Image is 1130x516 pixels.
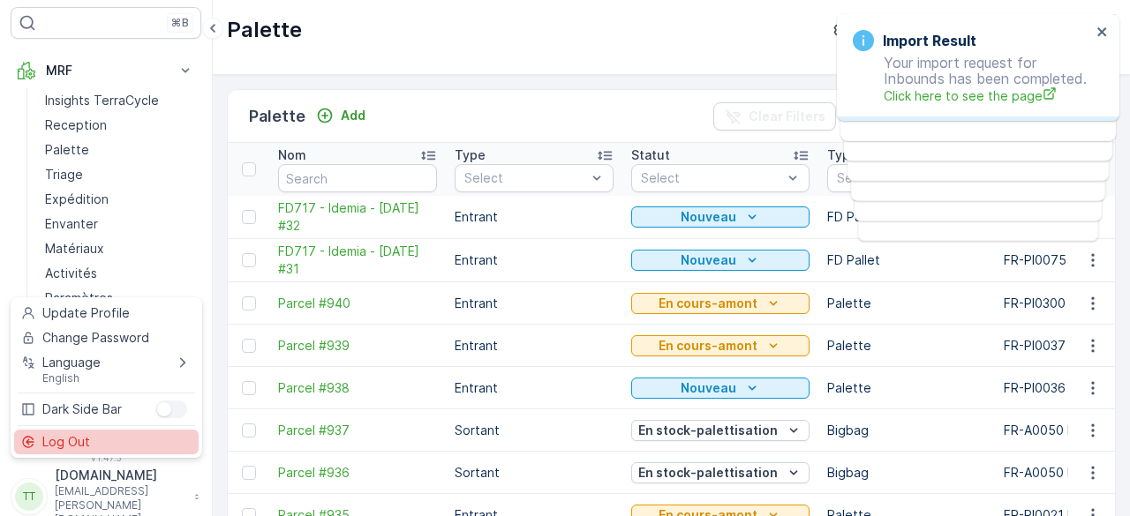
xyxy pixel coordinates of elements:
[242,466,256,480] div: Toggle Row Selected
[631,293,810,314] button: En cours-amont
[42,354,101,371] span: Language
[242,339,256,353] div: Toggle Row Selected
[278,199,437,235] a: FD717 - Idemia - 08.08.2025 #32
[278,295,437,312] a: Parcel #940
[446,367,622,409] td: Entrant
[242,253,256,267] div: Toggle Row Selected
[45,92,159,109] p: Insights TerraCycle
[631,146,670,164] p: Statut
[242,296,256,310] div: Toggle Row Selected
[641,169,782,187] p: Select
[45,191,109,208] p: Expédition
[278,199,437,235] span: FD717 - Idemia - [DATE] #32
[818,452,995,494] td: Bigbag
[681,208,736,226] p: Nouveau
[45,166,83,183] p: Triage
[46,62,166,79] p: MRF
[455,146,486,164] p: Type
[631,206,810,228] button: Nouveau
[171,16,189,30] p: ⌘B
[631,462,810,483] button: En stock-palettisation
[631,420,810,441] button: En stock-palettisation
[38,88,201,113] a: Insights TerraCycle
[818,282,995,325] td: Palette
[681,379,736,397] p: Nouveau
[11,53,201,88] button: MRF
[45,289,113,307] p: Paramètres
[638,464,778,482] p: En stock-palettisation
[681,251,736,269] p: Nouveau
[55,467,185,484] p: [DOMAIN_NAME]
[818,196,995,239] td: FD Pallet
[464,169,586,187] p: Select
[309,105,373,126] button: Add
[45,265,97,282] p: Activités
[446,239,622,282] td: Entrant
[42,304,130,322] span: Update Profile
[278,164,437,192] input: Search
[446,452,622,494] td: Sortant
[42,433,90,451] span: Log Out
[38,187,201,212] a: Expédition
[42,400,122,418] span: Dark Side Bar
[15,482,43,511] div: TT
[631,250,810,271] button: Nouveau
[659,337,757,355] p: En cours-amont
[883,30,976,51] h3: Import Result
[278,146,306,164] p: Nom
[631,335,810,356] button: En cours-amont
[818,409,995,452] td: Bigbag
[38,212,201,236] a: Envanter
[659,295,757,312] p: En cours-amont
[446,282,622,325] td: Entrant
[38,113,201,138] a: Reception
[38,261,201,286] a: Activités
[278,243,437,278] a: FD717 - Idemia - 08.08.2025 #31
[278,464,437,482] a: Parcel #936
[11,452,201,463] span: v 1.47.3
[818,367,995,409] td: Palette
[45,215,98,233] p: Envanter
[38,286,201,310] a: Paramètres
[884,86,1091,105] a: Click here to see the page
[11,297,202,458] ul: Menu
[278,337,437,355] a: Parcel #939
[38,236,201,261] a: Matériaux
[631,378,810,399] button: Nouveau
[818,239,995,282] td: FD Pallet
[249,104,305,129] p: Palette
[227,16,302,44] p: Palette
[38,162,201,187] a: Triage
[242,210,256,224] div: Toggle Row Selected
[837,169,959,187] p: Select
[45,240,104,258] p: Matériaux
[827,146,902,164] p: Type D'Actif
[638,422,778,439] p: En stock-palettisation
[341,107,365,124] p: Add
[278,422,437,439] a: Parcel #937
[42,329,149,347] span: Change Password
[749,108,825,125] p: Clear Filters
[45,141,89,159] p: Palette
[446,325,622,367] td: Entrant
[446,409,622,452] td: Sortant
[713,102,836,131] button: Clear Filters
[818,325,995,367] td: Palette
[853,55,1091,105] p: Your import request for Inbounds has been completed.
[278,379,437,397] a: Parcel #938
[242,381,256,395] div: Toggle Row Selected
[242,423,256,437] div: Toggle Row Selected
[45,116,107,134] p: Reception
[38,138,201,162] a: Palette
[1096,25,1109,41] button: close
[446,196,622,239] td: Entrant
[42,371,101,385] span: English
[278,243,437,278] span: FD717 - Idemia - [DATE] #31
